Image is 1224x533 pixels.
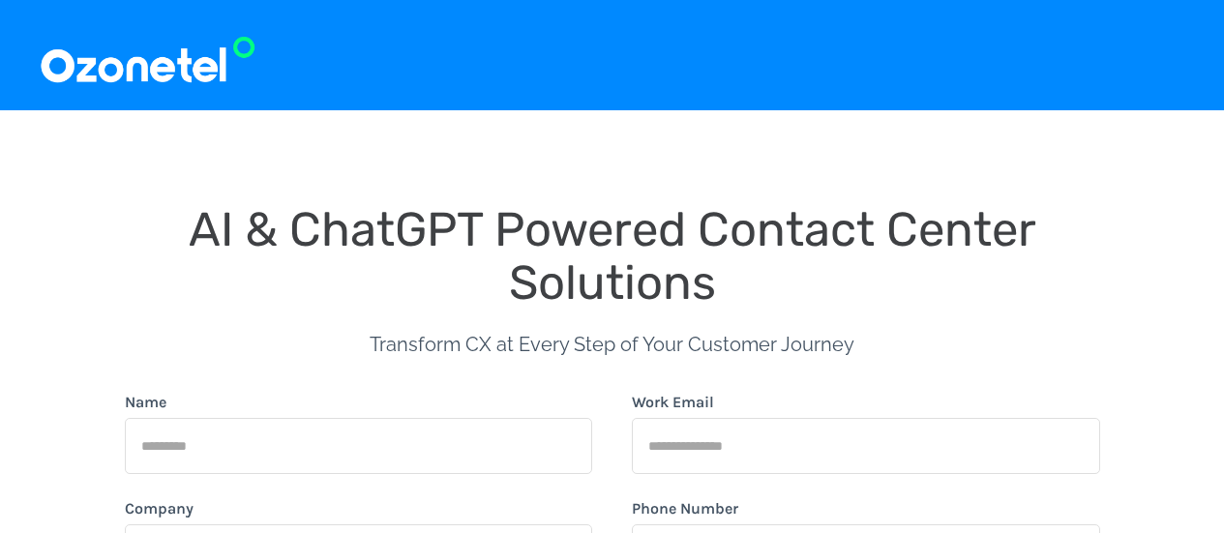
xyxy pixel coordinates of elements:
[189,201,1048,311] span: AI & ChatGPT Powered Contact Center Solutions
[125,497,194,520] label: Company
[370,333,854,356] span: Transform CX at Every Step of Your Customer Journey
[125,391,166,414] label: Name
[632,497,738,520] label: Phone Number
[632,391,714,414] label: Work Email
